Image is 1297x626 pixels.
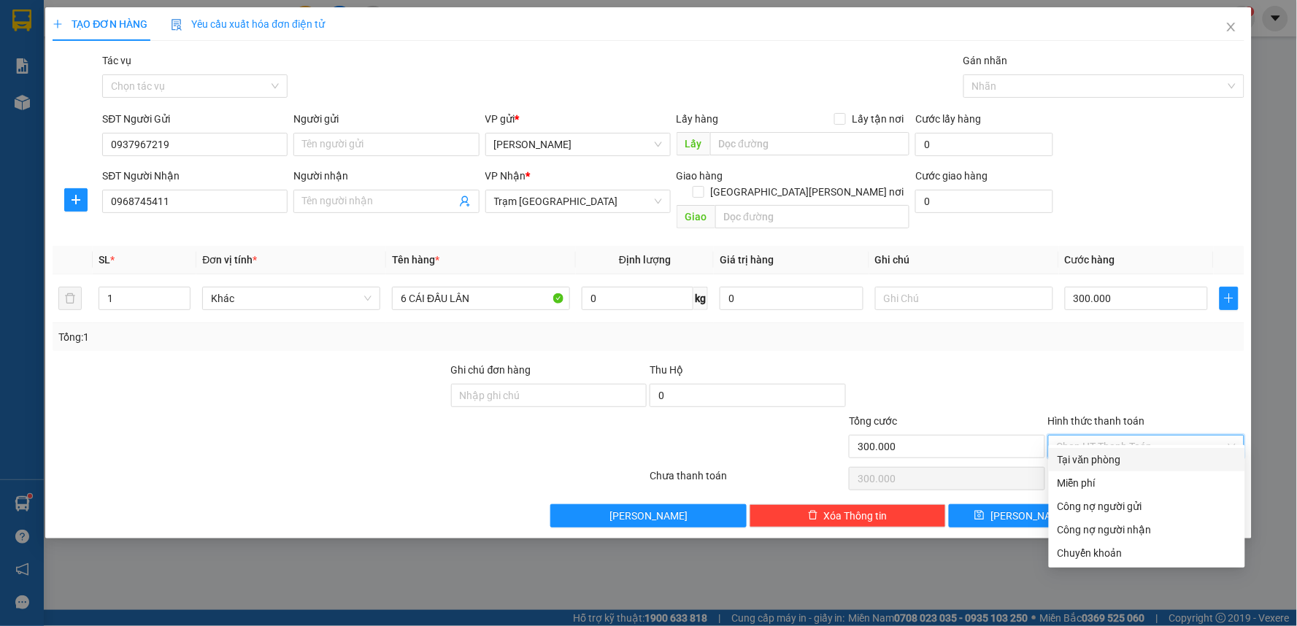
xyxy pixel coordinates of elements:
button: plus [64,188,88,212]
span: Giao [677,205,715,228]
th: Ghi chú [869,246,1059,274]
span: plus [53,19,63,29]
span: Xóa Thông tin [824,508,888,524]
input: Cước giao hàng [915,190,1053,213]
span: Trạm Sài Gòn [494,190,662,212]
div: Cước gửi hàng sẽ được ghi vào công nợ của người gửi [1049,495,1245,518]
span: [PERSON_NAME] [990,508,1069,524]
div: Người nhận [293,168,479,184]
div: Công nợ người nhận [1058,522,1236,538]
input: VD: Bàn, Ghế [392,287,570,310]
button: deleteXóa Thông tin [750,504,946,528]
input: Cước lấy hàng [915,133,1053,156]
span: plus [1220,293,1237,304]
span: Khác [211,287,372,309]
label: Cước lấy hàng [915,113,981,125]
div: SĐT Người Nhận [102,168,288,184]
label: Tác vụ [102,55,131,66]
label: Ghi chú đơn hàng [451,364,531,376]
div: Cước gửi hàng sẽ được ghi vào công nợ của người nhận [1049,518,1245,541]
label: Cước giao hàng [915,170,988,182]
span: Lấy [677,132,710,155]
div: VP gửi [485,111,671,127]
span: Tổng cước [849,415,897,427]
button: Close [1211,7,1252,48]
span: Giá trị hàng [720,254,774,266]
label: Hình thức thanh toán [1048,415,1145,427]
span: plus [65,194,87,206]
span: Lấy hàng [677,113,719,125]
button: save[PERSON_NAME] [949,504,1096,528]
div: Miễn phí [1058,475,1236,491]
input: Ghi Chú [875,287,1053,310]
span: Định lượng [619,254,671,266]
span: SL [99,254,110,266]
span: delete [808,510,818,522]
label: Gán nhãn [963,55,1008,66]
span: Thu Hộ [650,364,683,376]
div: Công nợ người gửi [1058,498,1236,514]
span: Giao hàng [677,170,723,182]
span: close [1225,21,1237,33]
span: [PERSON_NAME] [609,508,688,524]
input: Ghi chú đơn hàng [451,384,647,407]
span: VP Nhận [485,170,526,182]
span: Cước hàng [1065,254,1115,266]
div: Chưa thanh toán [648,468,847,493]
button: delete [58,287,82,310]
span: save [974,510,985,522]
img: icon [171,19,182,31]
div: Chuyển khoản [1058,545,1236,561]
span: Lấy tận nơi [846,111,909,127]
span: TẠO ĐƠN HÀNG [53,18,147,30]
span: Đơn vị tính [202,254,257,266]
button: [PERSON_NAME] [550,504,747,528]
button: plus [1220,287,1238,310]
div: SĐT Người Gửi [102,111,288,127]
input: Dọc đường [710,132,910,155]
input: Dọc đường [715,205,910,228]
span: Phan Thiết [494,134,662,155]
div: Người gửi [293,111,479,127]
span: Tên hàng [392,254,439,266]
span: kg [693,287,708,310]
span: Yêu cầu xuất hóa đơn điện tử [171,18,325,30]
span: [GEOGRAPHIC_DATA][PERSON_NAME] nơi [704,184,909,200]
input: 0 [720,287,863,310]
div: Tại văn phòng [1058,452,1236,468]
div: Tổng: 1 [58,329,501,345]
span: user-add [459,196,471,207]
